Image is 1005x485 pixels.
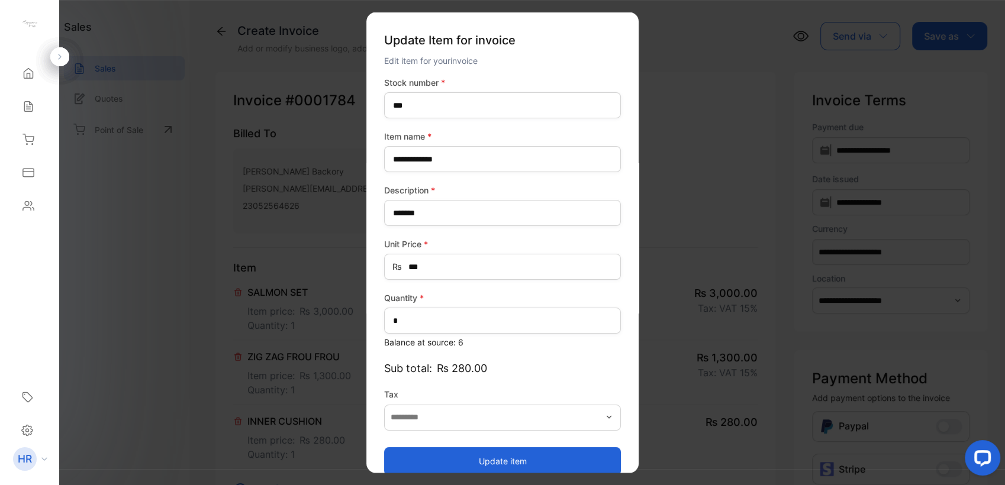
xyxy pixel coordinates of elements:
[384,56,478,66] span: Edit item for your invoice
[384,292,621,304] label: Quantity
[392,260,402,273] span: ₨
[955,435,1005,485] iframe: LiveChat chat widget
[384,76,621,89] label: Stock number
[21,15,38,33] img: logo
[384,184,621,196] label: Description
[384,388,621,400] label: Tax
[18,451,32,467] p: HR
[384,130,621,143] label: Item name
[384,27,621,54] p: Update Item for invoice
[384,360,621,376] p: Sub total:
[437,360,487,376] span: ₨ 280.00
[384,336,621,348] p: Balance at source: 6
[384,238,621,250] label: Unit Price
[384,447,621,475] button: Update item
